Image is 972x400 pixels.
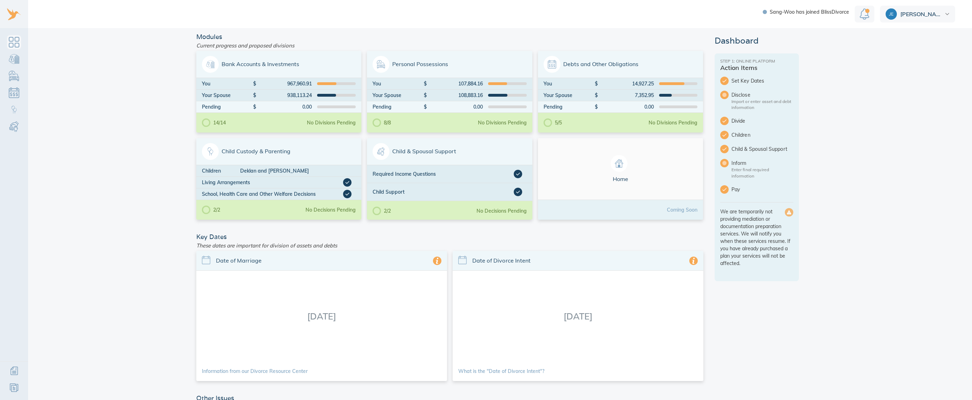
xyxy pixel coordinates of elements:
a: Child Custody & ParentingChildrenDeklan and [PERSON_NAME]Living ArrangementsSchool, Health Care a... [196,138,362,220]
div: 14,927.25 [600,81,654,86]
div: Deklan and [PERSON_NAME] [240,168,356,173]
div: 107,884.16 [429,81,483,86]
a: Personal Possessions [7,69,21,83]
div: $ [595,93,600,98]
img: dropdown.svg [945,13,950,15]
div: 5/5 [544,118,562,127]
div: 967,960.91 [258,81,312,86]
div: No Divisions Pending [307,120,356,125]
span: Child Custody & Parenting [202,143,356,160]
a: Dashboard [7,35,21,49]
span: Pay [731,186,793,193]
div: $ [595,81,600,86]
span: Child & Spousal Support [731,146,793,153]
span: Date of Divorce Intent [472,257,689,265]
div: Modules [193,34,706,40]
a: Bank Accounts & Investments [7,52,21,66]
div: $ [424,104,429,109]
div: $ [595,104,600,109]
div: 0.00 [429,104,483,109]
div: Your Spouse [544,93,595,98]
div: 2/2 [202,206,220,214]
span: Set Key Dates [731,77,793,84]
span: Inform [731,160,793,167]
div: [DATE] [196,271,447,361]
a: Child & Spousal Support [7,120,21,134]
div: You [544,81,595,86]
div: 2/2 [373,207,391,215]
div: Action Items [720,65,793,71]
span: Home [544,155,698,183]
div: No Divisions Pending [649,120,697,125]
div: Pending [202,104,253,109]
span: Debts and Other Obligations [544,56,698,73]
div: Children [202,168,241,173]
span: Personal Possessions [373,56,527,73]
div: $ [424,81,429,86]
div: These dates are important for division of assets and debts [193,240,706,251]
div: 108,883.16 [429,93,483,98]
a: Debts and Other ObligationsYou$14,927.25Your Spouse$7,352.95Pending$0.005/5No Divisions Pending [538,51,703,133]
div: 938,113.24 [258,93,312,98]
div: Coming Soon [667,207,697,212]
span: Date of Marriage [216,257,433,265]
div: Your Spouse [373,93,424,98]
div: $ [253,93,258,98]
div: $ [253,81,258,86]
div: Living Arrangements [202,178,343,187]
div: You [202,81,253,86]
div: 7,352.95 [600,93,654,98]
a: Resources [7,381,21,395]
a: Additional Information [7,364,21,378]
div: $ [424,93,429,98]
div: Child Support [373,188,514,196]
div: Required Income Questions [373,170,514,178]
div: You [373,81,424,86]
a: Debts & Obligations [7,86,21,100]
a: Personal PossessionsYou$107,884.16Your Spouse$108,883.16Pending$0.008/8No Divisions Pending [367,51,532,133]
a: Child & Spousal SupportRequired Income QuestionsChild Support2/2No Decisions Pending [367,138,532,220]
div: Dashboard [715,37,799,45]
span: Child & Spousal Support [373,143,527,160]
div: Pending [373,104,424,109]
div: Current progress and proposed divisions [193,40,706,51]
div: Step 1: Online Platform [720,59,793,63]
p: Import or enter asset and debt information [731,98,793,110]
span: Disclose [731,91,793,98]
div: Pending [544,104,595,109]
span: Children [731,131,793,138]
div: No Divisions Pending [478,120,527,125]
span: Bank Accounts & Investments [202,56,356,73]
div: We are temporarily not providing mediation or documentation preparation services. We will notify ... [720,202,793,267]
div: No Decisions Pending [306,207,356,212]
span: Divide [731,117,793,124]
div: [DATE] [453,271,703,361]
img: 2e18441dd93ace78f86dac4a2c41ff93 [886,8,897,20]
a: Information from our Divorce Resource Center [202,369,308,374]
div: No Decisions Pending [477,208,527,213]
div: Your Spouse [202,93,253,98]
p: Enter final required information [731,167,793,179]
div: 0.00 [258,104,312,109]
a: Bank Accounts & InvestmentsYou$967,960.91Your Spouse$938,113.24Pending$0.0014/14No Divisions Pending [196,51,362,133]
span: Sang-Woo has joined BlissDivorce [770,9,849,14]
a: HomeComing Soon [538,138,703,220]
a: What is the "Date of Divorce Intent"? [458,369,544,374]
img: Notification [860,8,869,20]
div: 0.00 [600,104,654,109]
div: 8/8 [373,118,391,127]
div: 14/14 [202,118,226,127]
div: $ [253,104,258,109]
a: Child Custody & Parenting [7,103,21,117]
span: [PERSON_NAME] [900,11,943,17]
div: School, Health Care and Other Welfare Decisions [202,190,343,198]
div: Key Dates [193,234,706,240]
